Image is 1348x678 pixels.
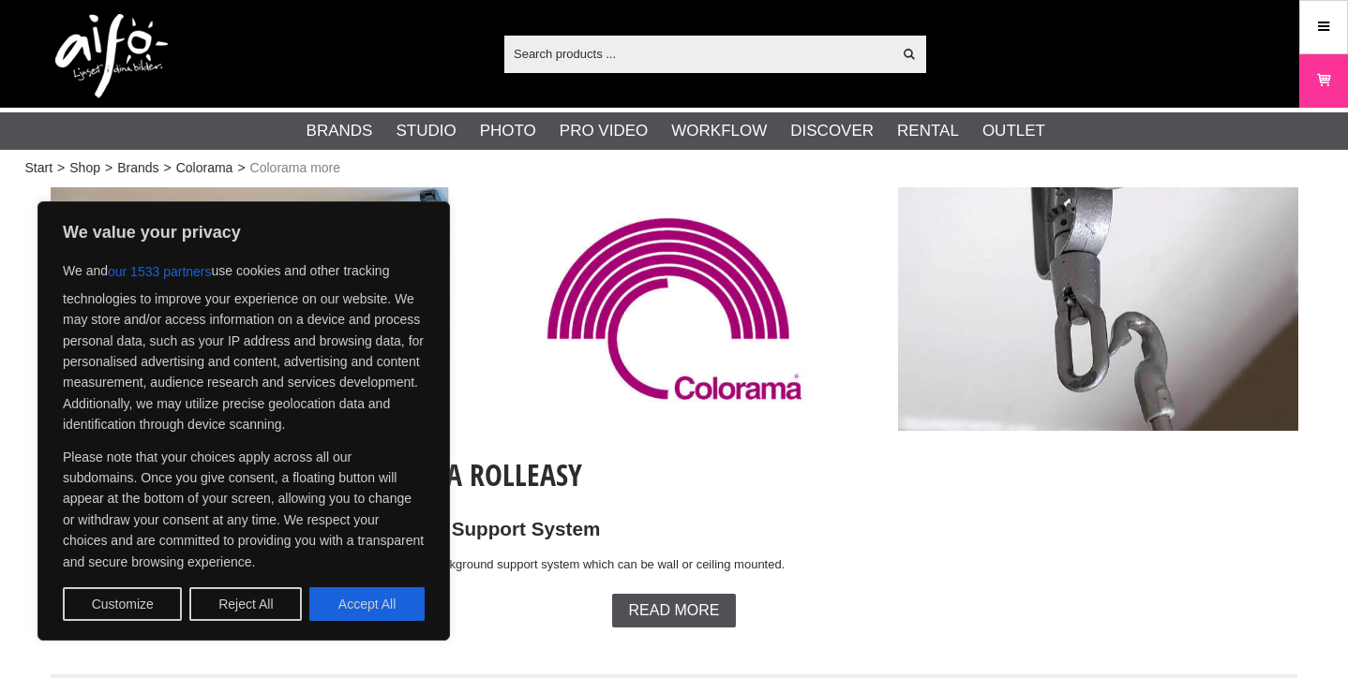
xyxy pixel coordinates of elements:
img: logo.png [55,14,168,98]
a: Colorama [176,158,233,178]
p: We and use cookies and other tracking technologies to improve your experience on our website. We ... [63,255,425,435]
span: > [57,158,65,178]
button: Accept All [309,587,425,621]
input: Search products ... [504,39,891,67]
p: We value your privacy [63,221,425,243]
a: Studio [396,119,456,143]
p: Please note that your choices apply across all our subdomains. Once you give consent, a floating ... [63,447,425,572]
a: Brands [307,119,373,143]
img: Ad:002 ban-col-RollEasy-002.jpg [898,187,1298,431]
h2: Colorama RollEasy - Premium Background Support System [51,516,1297,543]
a: Outlet [982,119,1045,143]
p: The Colorama Rolleasy is an exceptionally robust, professional studio background support system w... [51,555,1297,575]
h1: Background Support Colorama Rolleasy [51,454,1297,495]
a: Start [25,158,53,178]
img: Ad:001 ban-col-RollEasy-001.jpg [51,187,451,431]
a: Workflow [671,119,767,143]
a: Discover [790,119,874,143]
a: Brands [117,158,158,178]
a: Pro Video [560,119,648,143]
button: our 1533 partners [108,255,212,288]
span: Read more [629,602,720,619]
span: Colorama more [250,158,340,178]
img: Ad:003 ban-colorama-logga.jpg [474,187,875,431]
span: > [237,158,245,178]
button: Customize [63,587,182,621]
div: We value your privacy [37,201,450,641]
a: Shop [69,158,100,178]
button: Reject All [189,587,302,621]
a: Rental [897,119,959,143]
a: Photo [480,119,536,143]
span: > [164,158,172,178]
span: > [105,158,112,178]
